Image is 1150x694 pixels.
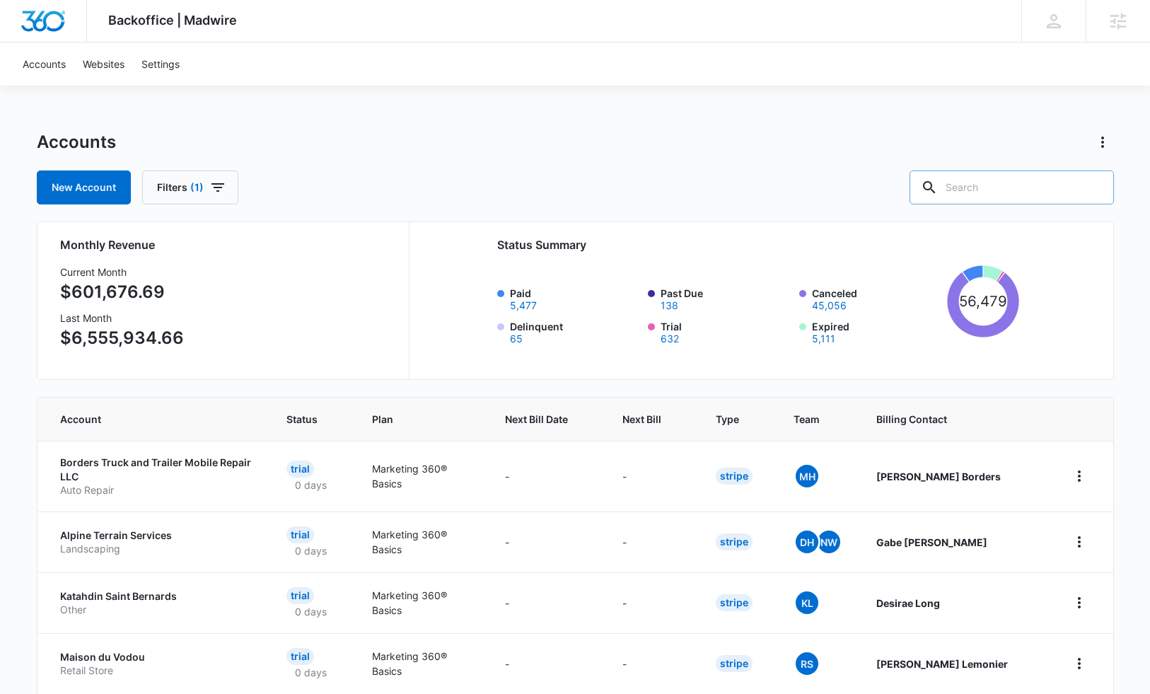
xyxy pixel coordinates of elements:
div: Trial [286,461,314,478]
a: New Account [37,170,131,204]
h3: Last Month [60,311,184,325]
button: Trial [661,334,679,344]
td: - [605,572,699,633]
p: Retail Store [60,664,252,678]
span: DH [796,531,818,553]
div: Stripe [716,468,753,485]
button: Past Due [661,301,678,311]
p: 0 days [286,478,335,492]
button: Paid [510,301,537,311]
p: Other [60,603,252,617]
span: Plan [372,412,471,427]
a: Maison du VodouRetail Store [60,650,252,678]
td: - [605,633,699,694]
h1: Accounts [37,132,116,153]
strong: [PERSON_NAME] Borders [876,470,1001,482]
span: NW [818,531,840,553]
div: Stripe [716,594,753,611]
a: Alpine Terrain ServicesLandscaping [60,528,252,556]
span: Backoffice | Madwire [108,13,237,28]
button: home [1068,465,1091,487]
tspan: 56,479 [959,292,1007,310]
td: - [488,633,605,694]
div: Trial [286,526,314,543]
span: MH [796,465,818,487]
span: Next Bill Date [505,412,568,427]
div: Stripe [716,655,753,672]
span: Next Bill [622,412,661,427]
p: Marketing 360® Basics [372,461,471,491]
a: Settings [133,42,188,86]
label: Paid [510,286,640,311]
div: Stripe [716,533,753,550]
p: $601,676.69 [60,279,184,305]
span: KL [796,591,818,614]
h2: Monthly Revenue [60,236,392,253]
span: Status [286,412,318,427]
button: Canceled [812,301,847,311]
p: Maison du Vodou [60,650,252,664]
span: Account [60,412,232,427]
h2: Status Summary [497,236,1020,253]
p: Alpine Terrain Services [60,528,252,543]
label: Trial [661,319,791,344]
strong: [PERSON_NAME] Lemonier [876,658,1008,670]
label: Canceled [812,286,942,311]
span: RS [796,652,818,675]
label: Past Due [661,286,791,311]
div: Trial [286,587,314,604]
button: home [1068,591,1091,614]
h3: Current Month [60,265,184,279]
div: Trial [286,648,314,665]
td: - [605,511,699,572]
button: Filters(1) [142,170,238,204]
p: Marketing 360® Basics [372,649,471,678]
button: Actions [1091,131,1114,154]
span: Billing Contact [876,412,1033,427]
a: Borders Truck and Trailer Mobile Repair LLCAuto Repair [60,456,252,497]
a: Websites [74,42,133,86]
strong: Desirae Long [876,597,940,609]
td: - [488,511,605,572]
td: - [488,572,605,633]
p: 0 days [286,543,335,558]
span: (1) [190,183,204,192]
p: 0 days [286,604,335,619]
p: Borders Truck and Trailer Mobile Repair LLC [60,456,252,483]
p: Katahdin Saint Bernards [60,589,252,603]
p: 0 days [286,665,335,680]
td: - [605,441,699,511]
p: Marketing 360® Basics [372,588,471,618]
p: Marketing 360® Basics [372,527,471,557]
span: Type [716,412,739,427]
button: Expired [812,334,835,344]
td: - [488,441,605,511]
a: Accounts [14,42,74,86]
label: Expired [812,319,942,344]
span: Team [794,412,822,427]
input: Search [910,170,1114,204]
p: Auto Repair [60,483,252,497]
p: Landscaping [60,542,252,556]
label: Delinquent [510,319,640,344]
button: home [1068,652,1091,675]
p: $6,555,934.66 [60,325,184,351]
button: Delinquent [510,334,523,344]
a: Katahdin Saint BernardsOther [60,589,252,617]
button: home [1068,531,1091,553]
strong: Gabe [PERSON_NAME] [876,536,987,548]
